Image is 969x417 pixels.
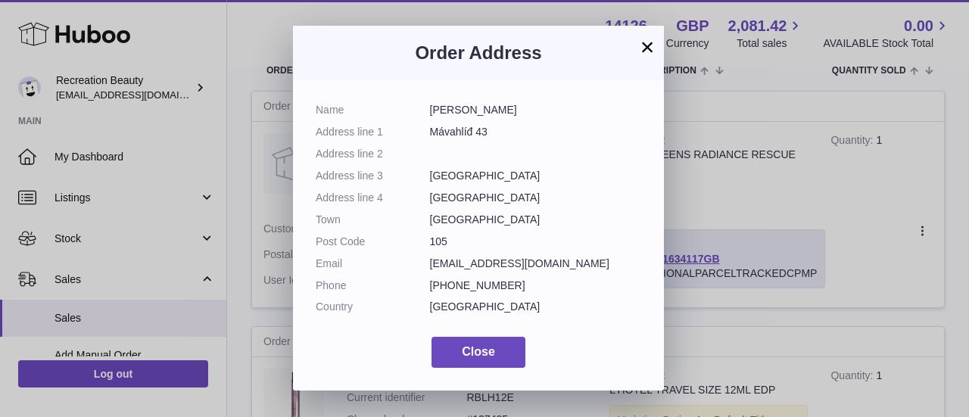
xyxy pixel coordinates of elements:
[316,147,430,161] dt: Address line 2
[430,103,642,117] dd: [PERSON_NAME]
[316,300,430,314] dt: Country
[316,41,641,65] h3: Order Address
[316,213,430,227] dt: Town
[430,191,642,205] dd: [GEOGRAPHIC_DATA]
[316,191,430,205] dt: Address line 4
[430,213,642,227] dd: [GEOGRAPHIC_DATA]
[316,235,430,249] dt: Post Code
[638,38,656,56] button: ×
[430,125,642,139] dd: Mávahlíđ 43
[462,345,495,358] span: Close
[430,257,642,271] dd: [EMAIL_ADDRESS][DOMAIN_NAME]
[316,103,430,117] dt: Name
[316,169,430,183] dt: Address line 3
[316,279,430,293] dt: Phone
[430,235,642,249] dd: 105
[432,337,525,368] button: Close
[430,169,642,183] dd: [GEOGRAPHIC_DATA]
[316,125,430,139] dt: Address line 1
[316,257,430,271] dt: Email
[430,300,642,314] dd: [GEOGRAPHIC_DATA]
[430,279,642,293] dd: [PHONE_NUMBER]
